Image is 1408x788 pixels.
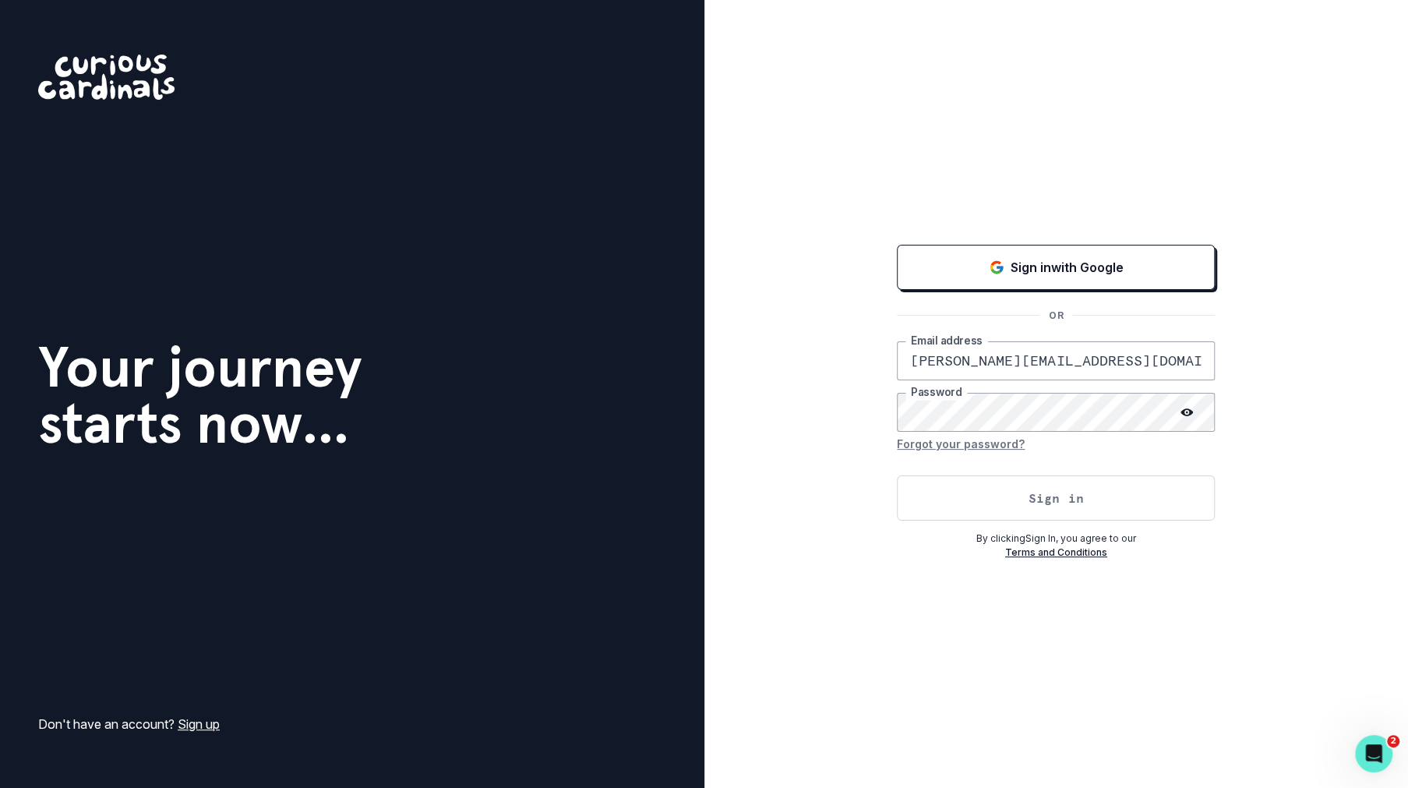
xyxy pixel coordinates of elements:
iframe: Intercom live chat [1355,735,1392,772]
p: Don't have an account? [38,715,220,733]
span: 2 [1387,735,1399,747]
button: Sign in [897,475,1215,521]
button: Forgot your password? [897,432,1025,457]
p: Sign in with Google [1011,258,1124,277]
a: Terms and Conditions [1005,546,1107,558]
p: By clicking Sign In , you agree to our [897,532,1215,546]
img: Curious Cardinals Logo [38,55,175,100]
button: Sign in with Google (GSuite) [897,245,1215,290]
h1: Your journey starts now... [38,339,362,451]
p: OR [1039,309,1072,323]
a: Sign up [178,716,220,732]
